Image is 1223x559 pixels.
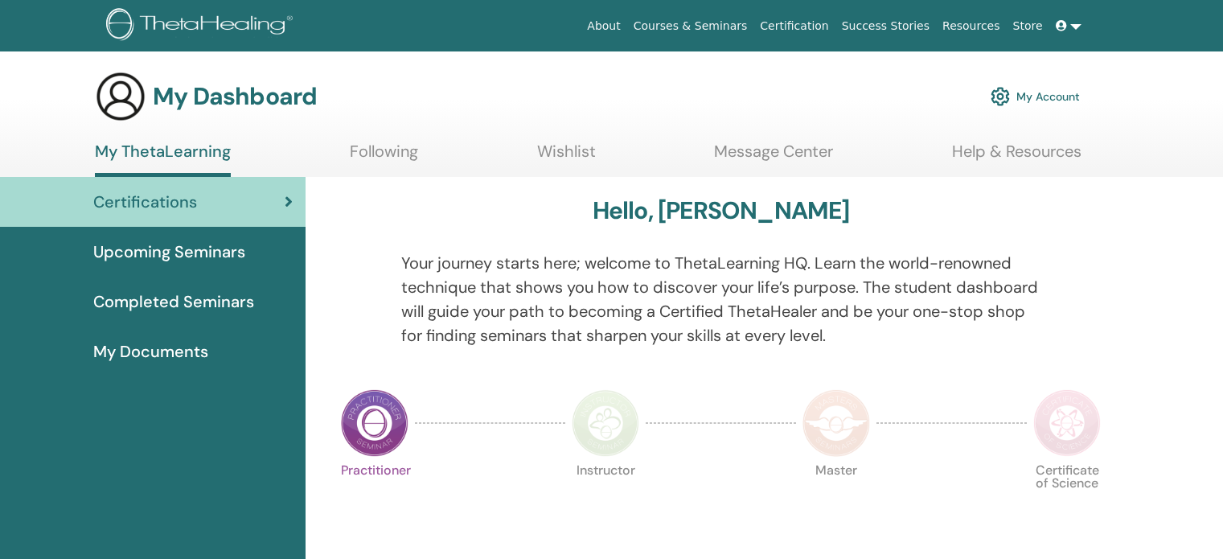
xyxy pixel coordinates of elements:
[1033,389,1101,457] img: Certificate of Science
[93,190,197,214] span: Certifications
[93,290,254,314] span: Completed Seminars
[753,11,835,41] a: Certification
[106,8,298,44] img: logo.png
[714,142,833,173] a: Message Center
[627,11,754,41] a: Courses & Seminars
[341,464,408,532] p: Practitioner
[572,389,639,457] img: Instructor
[95,71,146,122] img: generic-user-icon.jpg
[93,339,208,364] span: My Documents
[802,389,870,457] img: Master
[93,240,245,264] span: Upcoming Seminars
[153,82,317,111] h3: My Dashboard
[401,251,1041,347] p: Your journey starts here; welcome to ThetaLearning HQ. Learn the world-renowned technique that sh...
[936,11,1007,41] a: Resources
[537,142,596,173] a: Wishlist
[802,464,870,532] p: Master
[350,142,418,173] a: Following
[991,79,1080,114] a: My Account
[952,142,1081,173] a: Help & Resources
[991,83,1010,110] img: cog.svg
[593,196,850,225] h3: Hello, [PERSON_NAME]
[835,11,936,41] a: Success Stories
[581,11,626,41] a: About
[95,142,231,177] a: My ThetaLearning
[1007,11,1049,41] a: Store
[1033,464,1101,532] p: Certificate of Science
[341,389,408,457] img: Practitioner
[572,464,639,532] p: Instructor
